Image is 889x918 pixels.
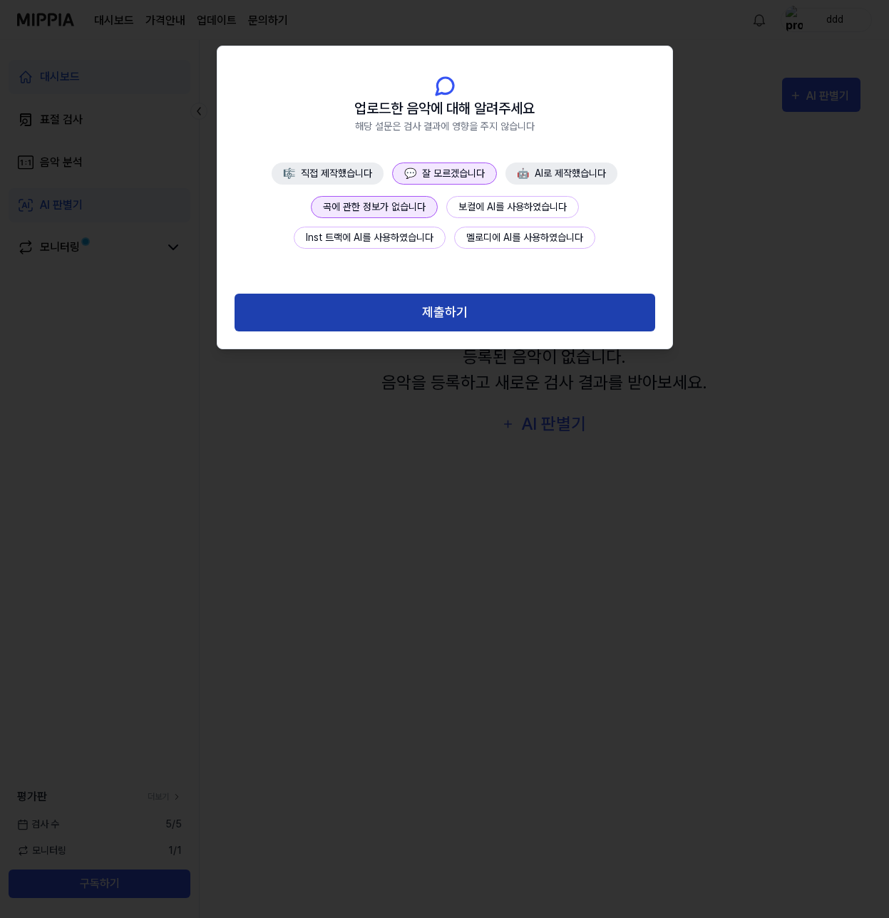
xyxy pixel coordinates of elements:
button: 곡에 관한 정보가 없습니다 [311,196,438,218]
span: 🎼 [283,167,295,179]
span: 업로드한 음악에 대해 알려주세요 [354,98,535,119]
button: 🎼직접 제작했습니다 [272,163,384,185]
span: 💬 [404,167,416,179]
button: 멜로디에 AI를 사용하였습니다 [454,227,595,249]
button: 💬잘 모르겠습니다 [392,163,497,185]
button: Inst 트랙에 AI를 사용하였습니다 [294,227,446,249]
span: 해당 설문은 검사 결과에 영향을 주지 않습니다 [355,119,535,134]
button: 보컬에 AI를 사용하였습니다 [446,196,579,218]
button: 🤖AI로 제작했습니다 [505,163,617,185]
button: 제출하기 [235,294,655,331]
span: 🤖 [517,167,529,179]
